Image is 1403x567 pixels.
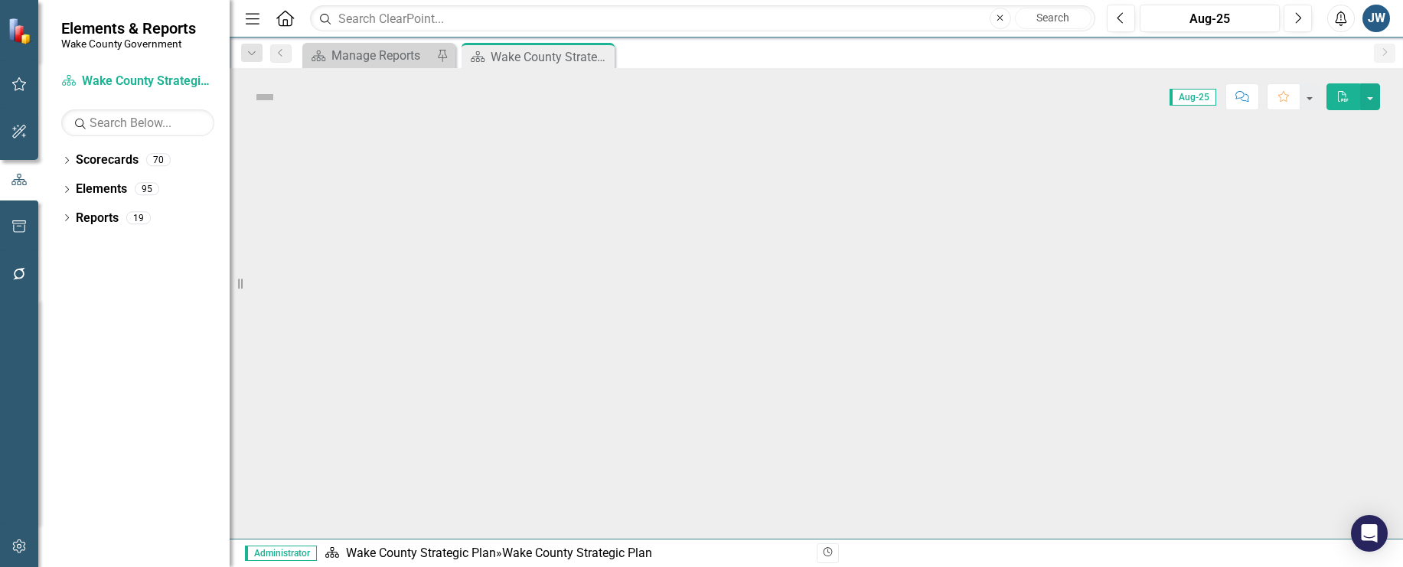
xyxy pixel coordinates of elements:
a: Wake County Strategic Plan [346,546,496,560]
div: Manage Reports [331,46,432,65]
button: JW [1362,5,1390,32]
img: ClearPoint Strategy [8,18,34,44]
div: Aug-25 [1145,10,1274,28]
div: Open Intercom Messenger [1351,515,1388,552]
small: Wake County Government [61,37,196,50]
button: Aug-25 [1140,5,1280,32]
button: Search [1015,8,1091,29]
div: 70 [146,154,171,167]
span: Aug-25 [1170,89,1216,106]
span: Administrator [245,546,317,561]
div: 95 [135,183,159,196]
a: Elements [76,181,127,198]
img: Not Defined [253,85,277,109]
input: Search ClearPoint... [310,5,1095,32]
span: Elements & Reports [61,19,196,37]
div: Wake County Strategic Plan [502,546,652,560]
div: » [325,545,805,562]
div: 19 [126,211,151,224]
a: Reports [76,210,119,227]
a: Scorecards [76,152,139,169]
input: Search Below... [61,109,214,136]
div: Wake County Strategic Plan [491,47,611,67]
a: Manage Reports [306,46,432,65]
span: Search [1036,11,1069,24]
a: Wake County Strategic Plan [61,73,214,90]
